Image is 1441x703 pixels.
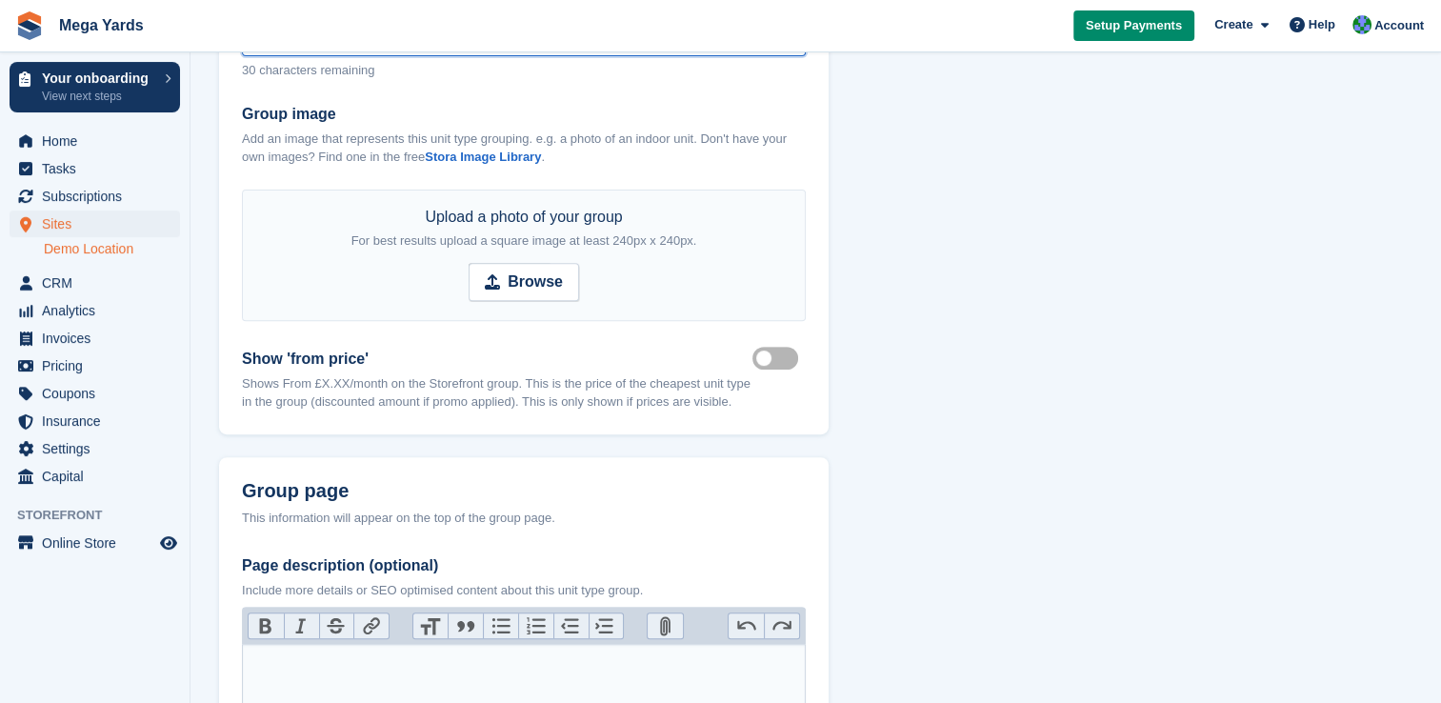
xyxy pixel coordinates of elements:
[413,613,449,638] button: Heading
[10,435,180,462] a: menu
[1214,15,1252,34] span: Create
[242,130,806,167] p: Add an image that represents this unit type grouping. e.g. a photo of an indoor unit. Don't have ...
[242,348,752,371] label: Show 'from price'
[648,613,683,638] button: Attach Files
[42,325,156,351] span: Invoices
[10,352,180,379] a: menu
[15,11,44,40] img: stora-icon-8386f47178a22dfd0bd8f6a31ec36ba5ce8667c1dd55bd0f319d3a0aa187defe.svg
[242,480,806,502] h2: Group page
[10,530,180,556] a: menu
[157,532,180,554] a: Preview store
[351,206,697,251] div: Upload a photo of your group
[10,270,180,296] a: menu
[242,554,806,577] label: Page description (optional)
[242,103,806,126] label: Group image
[1352,15,1371,34] img: Ben Ainscough
[10,408,180,434] a: menu
[589,613,624,638] button: Increase Level
[764,613,799,638] button: Redo
[51,10,151,41] a: Mega Yards
[10,155,180,182] a: menu
[42,408,156,434] span: Insurance
[1086,16,1182,35] span: Setup Payments
[249,613,284,638] button: Bold
[752,356,806,359] label: Show lowest price
[10,128,180,154] a: menu
[448,613,483,638] button: Quote
[42,352,156,379] span: Pricing
[353,613,389,638] button: Link
[10,325,180,351] a: menu
[351,233,697,248] span: For best results upload a square image at least 240px x 240px.
[508,271,563,293] strong: Browse
[242,509,806,528] div: This information will appear on the top of the group page.
[42,297,156,324] span: Analytics
[10,211,180,237] a: menu
[17,506,190,525] span: Storefront
[469,263,579,301] input: Browse
[319,613,354,638] button: Strikethrough
[10,183,180,210] a: menu
[1073,10,1194,42] a: Setup Payments
[44,240,180,258] a: Demo Location
[242,374,752,412] p: Shows From £X.XX/month on the Storefront group. This is the price of the cheapest unit type in th...
[42,270,156,296] span: CRM
[10,463,180,490] a: menu
[518,613,553,638] button: Numbers
[259,63,374,77] span: characters remaining
[42,88,155,105] p: View next steps
[425,150,541,164] a: Stora Image Library
[42,463,156,490] span: Capital
[42,530,156,556] span: Online Store
[729,613,764,638] button: Undo
[10,62,180,112] a: Your onboarding View next steps
[10,380,180,407] a: menu
[42,183,156,210] span: Subscriptions
[483,613,518,638] button: Bullets
[42,435,156,462] span: Settings
[1374,16,1424,35] span: Account
[1309,15,1335,34] span: Help
[10,297,180,324] a: menu
[284,613,319,638] button: Italic
[42,71,155,85] p: Your onboarding
[42,155,156,182] span: Tasks
[553,613,589,638] button: Decrease Level
[242,63,255,77] span: 30
[42,380,156,407] span: Coupons
[242,581,806,600] p: Include more details or SEO optimised content about this unit type group.
[42,128,156,154] span: Home
[42,211,156,237] span: Sites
